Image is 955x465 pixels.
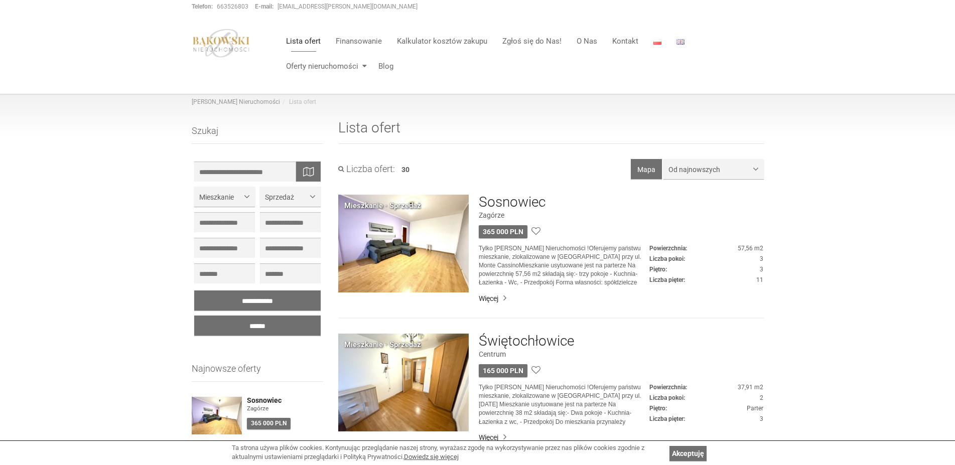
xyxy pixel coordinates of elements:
[260,187,321,207] button: Sprzedaż
[232,443,664,462] div: Ta strona używa plików cookies. Kontynuując przeglądanie naszej strony, wyrażasz zgodę na wykorzy...
[247,397,324,404] a: Sosnowiec
[371,56,393,76] a: Blog
[668,165,751,175] span: Od najnowszych
[649,255,685,263] dt: Liczba pokoi:
[479,383,649,426] p: Tylko [PERSON_NAME] Nieruchomości !Oferujemy państwu mieszkanie, zlokalizowane w [GEOGRAPHIC_DATA...
[199,192,242,202] span: Mieszkanie
[479,293,763,303] a: Więcej
[217,3,248,10] a: 663526803
[649,265,667,274] dt: Piętro:
[192,98,280,105] a: [PERSON_NAME] Nieruchomości
[649,383,763,392] dd: 37,91 m2
[479,225,527,238] div: 365 000 PLN
[344,340,421,350] div: Mieszkanie · Sprzedaż
[649,404,667,413] dt: Piętro:
[649,394,685,402] dt: Liczba pokoi:
[479,210,763,220] figure: Zagórze
[389,31,495,51] a: Kalkulator kosztów zakupu
[479,349,763,359] figure: Centrum
[479,195,545,210] a: Sosnowiec
[649,276,685,284] dt: Liczba pięter:
[663,159,764,179] button: Od najnowszych
[479,244,649,287] p: Tylko [PERSON_NAME] Nieruchomości !Oferujemy państwu mieszkanie, zlokalizowane w [GEOGRAPHIC_DATA...
[338,164,395,174] h3: Liczba ofert:
[404,453,459,460] a: Dowiedz się więcej
[605,31,646,51] a: Kontakt
[247,418,291,429] div: 365 000 PLN
[669,446,707,461] a: Akceptuję
[653,39,661,45] img: Polski
[247,404,324,413] figure: Zagórze
[192,364,324,382] h3: Najnowsze oferty
[479,432,763,442] a: Więcej
[344,201,421,211] div: Mieszkanie · Sprzedaż
[649,244,763,253] dd: 57,56 m2
[479,334,574,349] a: Świętochłowice
[649,415,685,423] dt: Liczba pięter:
[649,276,763,284] dd: 11
[495,31,569,51] a: Zgłoś się do Nas!
[296,162,321,182] div: Wyszukaj na mapie
[255,3,274,10] strong: E-mail:
[328,31,389,51] a: Finansowanie
[649,383,687,392] dt: Powierzchnia:
[649,415,763,423] dd: 3
[338,334,469,431] img: Mieszkanie Sprzedaż Świętochłowice Centrum 1 Maja
[401,166,410,174] span: 30
[479,364,527,377] div: 165 000 PLN
[279,31,328,51] a: Lista ofert
[265,192,308,202] span: Sprzedaż
[649,394,763,402] dd: 2
[631,159,662,179] button: Mapa
[280,98,316,106] li: Lista ofert
[338,120,764,144] h1: Lista ofert
[192,3,213,10] strong: Telefon:
[338,195,469,292] img: Mieszkanie Sprzedaż Sosnowiec Zagórze Bohaterów Monte Cassino
[649,255,763,263] dd: 3
[649,404,763,413] dd: Parter
[278,3,418,10] a: [EMAIL_ADDRESS][PERSON_NAME][DOMAIN_NAME]
[192,29,251,58] img: logo
[279,56,371,76] a: Oferty nieruchomości
[569,31,605,51] a: O Nas
[192,126,324,144] h3: Szukaj
[649,265,763,274] dd: 3
[649,244,687,253] dt: Powierzchnia:
[194,187,255,207] button: Mieszkanie
[676,39,685,45] img: English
